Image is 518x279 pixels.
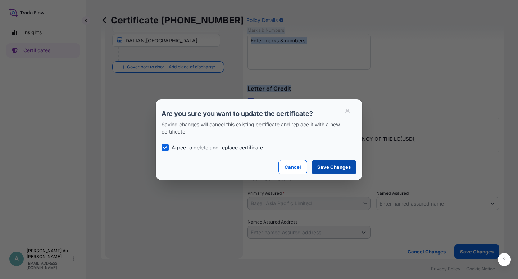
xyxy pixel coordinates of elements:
[162,109,356,118] p: Are you sure you want to update the certificate?
[172,144,263,151] p: Agree to delete and replace certificate
[312,160,356,174] button: Save Changes
[278,160,307,174] button: Cancel
[162,121,356,135] p: Saving changes will cancel this existing certificate and replace it with a new certificate
[317,163,351,171] p: Save Changes
[285,163,301,171] p: Cancel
